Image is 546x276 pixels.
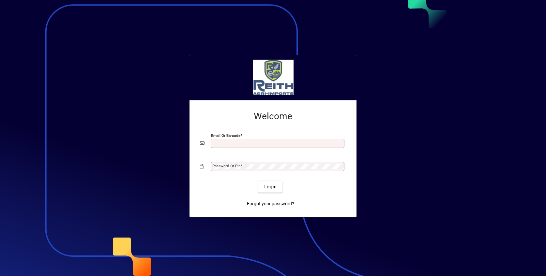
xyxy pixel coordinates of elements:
[211,133,240,138] mat-label: Email or Barcode
[244,198,297,210] a: Forgot your password?
[200,111,346,122] h2: Welcome
[258,181,282,193] button: Login
[212,164,240,168] mat-label: Password or Pin
[247,200,294,207] span: Forgot your password?
[264,183,277,190] span: Login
